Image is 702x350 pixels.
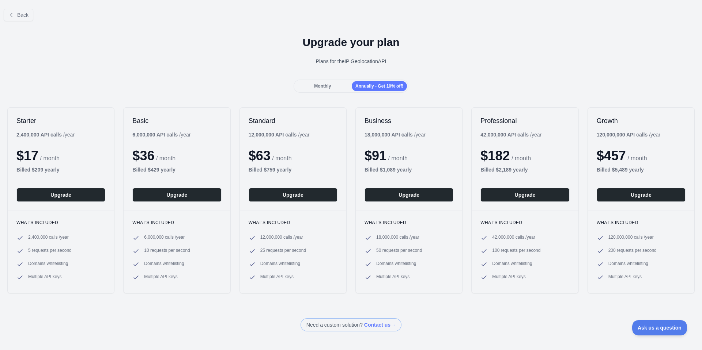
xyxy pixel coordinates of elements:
[632,320,687,335] iframe: Toggle Customer Support
[365,116,453,125] h2: Business
[249,131,310,138] div: / year
[249,116,337,125] h2: Standard
[480,148,510,163] span: $ 182
[480,116,569,125] h2: Professional
[365,148,386,163] span: $ 91
[480,131,541,138] div: / year
[249,132,297,138] b: 12,000,000 API calls
[480,132,529,138] b: 42,000,000 API calls
[365,131,426,138] div: / year
[365,132,413,138] b: 18,000,000 API calls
